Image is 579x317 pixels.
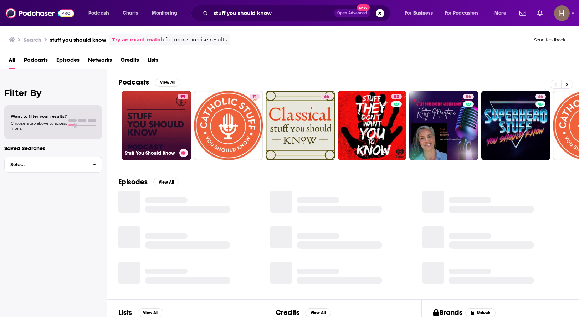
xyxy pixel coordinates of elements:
a: 56 [409,91,478,160]
button: Show profile menu [554,5,570,21]
button: Select [4,157,102,173]
a: EpisodesView All [118,178,179,186]
h2: Brands [433,308,463,317]
span: 71 [252,93,257,101]
button: Open AdvancedNew [334,9,370,17]
a: Charts [118,7,142,19]
span: For Podcasters [445,8,479,18]
h2: Episodes [118,178,148,186]
span: Charts [123,8,138,18]
input: Search podcasts, credits, & more... [211,7,334,19]
a: Podcasts [24,54,48,69]
a: Show notifications dropdown [517,7,529,19]
span: Select [5,162,87,167]
a: CreditsView All [276,308,331,317]
span: Choose a tab above to access filters. [11,121,67,131]
h3: stuff you should know [50,36,106,43]
span: Want to filter your results? [11,114,67,119]
h3: Search [24,36,41,43]
button: View All [153,178,179,186]
a: PodcastsView All [118,78,180,87]
span: 46 [538,93,543,101]
h2: Lists [118,308,132,317]
img: User Profile [554,5,570,21]
a: All [9,54,15,69]
a: 71 [250,94,260,99]
button: View All [155,78,180,87]
h2: Podcasts [118,78,149,87]
button: Unlock [465,308,496,317]
span: 66 [324,93,329,101]
span: Logged in as hpoole [554,5,570,21]
a: ListsView All [118,308,163,317]
h2: Credits [276,308,299,317]
a: 46 [481,91,550,160]
span: for more precise results [165,36,227,44]
a: 83 [391,94,402,99]
span: New [357,4,370,11]
a: 83 [338,91,407,160]
span: For Business [405,8,433,18]
span: Open Advanced [337,11,367,15]
span: More [494,8,506,18]
span: 56 [466,93,471,101]
a: 66 [321,94,332,99]
a: Episodes [56,54,80,69]
p: Saved Searches [4,145,102,152]
a: Show notifications dropdown [534,7,545,19]
span: 99 [180,93,185,101]
div: Search podcasts, credits, & more... [198,5,397,21]
button: View All [305,308,331,317]
h3: Stuff You Should Know [125,150,176,156]
button: open menu [440,7,489,19]
a: 99Stuff You Should Know [122,91,191,160]
a: Credits [121,54,139,69]
a: Lists [148,54,158,69]
h2: Filter By [4,88,102,98]
span: Podcasts [88,8,109,18]
button: Send feedback [532,37,568,43]
a: 56 [463,94,474,99]
a: Try an exact match [112,36,164,44]
a: 46 [535,94,546,99]
button: open menu [147,7,186,19]
button: open menu [400,7,442,19]
span: 83 [394,93,399,101]
a: Networks [88,54,112,69]
a: 99 [178,94,188,99]
span: Monitoring [152,8,177,18]
button: View All [138,308,163,317]
img: Podchaser - Follow, Share and Rate Podcasts [6,6,74,20]
a: 71 [194,91,263,160]
button: open menu [489,7,515,19]
a: 66 [266,91,335,160]
button: open menu [83,7,119,19]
